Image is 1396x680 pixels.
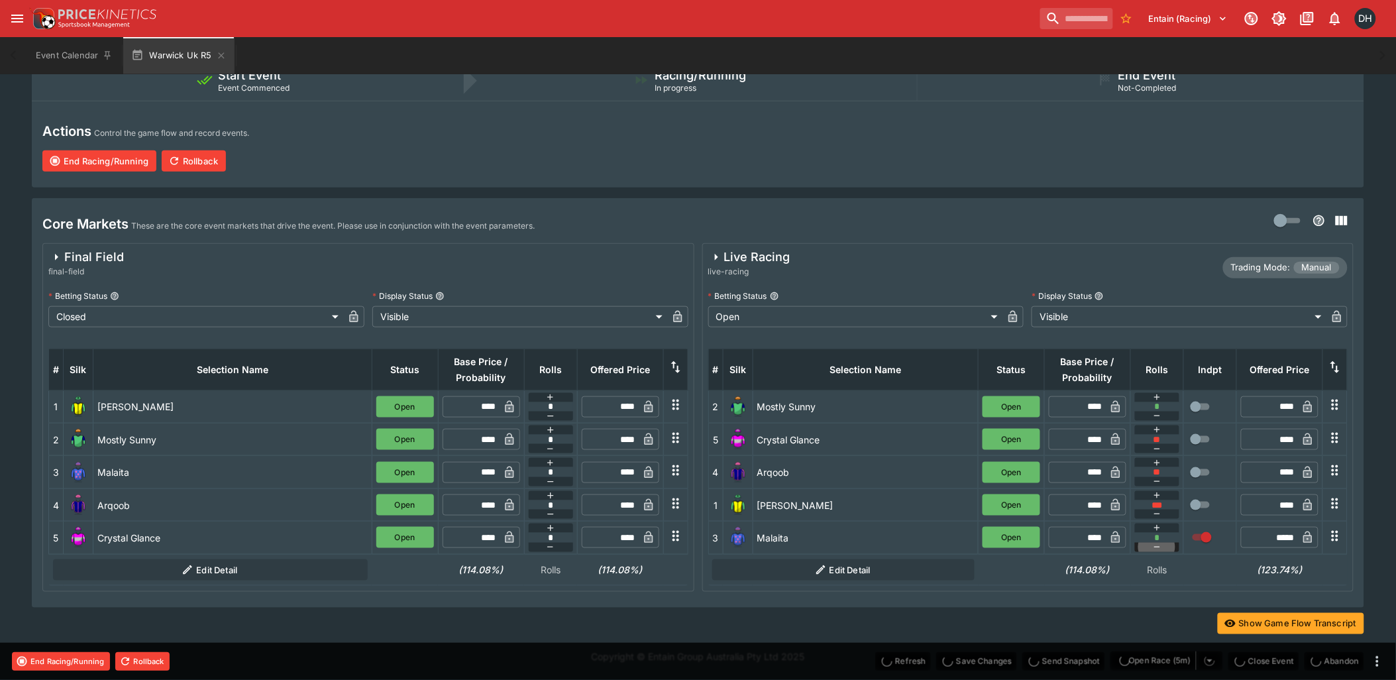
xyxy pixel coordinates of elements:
[708,249,790,265] div: Live Racing
[1032,290,1092,302] p: Display Status
[1231,261,1291,274] p: Trading Mode:
[48,306,343,327] div: Closed
[983,462,1040,483] button: Open
[376,494,434,516] button: Open
[376,462,434,483] button: Open
[708,488,723,521] td: 1
[93,349,372,390] th: Selection Name
[753,456,979,488] td: Arqoob
[64,349,93,390] th: Silk
[1241,563,1319,577] h6: (123.74%)
[49,456,64,488] td: 3
[1040,8,1113,29] input: search
[131,219,535,233] p: These are the core event markets that drive the event. Please use in conjunction with the event p...
[68,462,89,483] img: runner 3
[115,652,170,671] button: Rollback
[708,349,723,390] th: #
[376,429,434,450] button: Open
[983,494,1040,516] button: Open
[218,68,281,83] h5: Start Event
[1295,7,1319,30] button: Documentation
[68,494,89,516] img: runner 4
[1355,8,1376,29] div: David Howard
[708,456,723,488] td: 4
[48,290,107,302] p: Betting Status
[94,127,249,140] p: Control the game flow and record events.
[727,429,749,450] img: runner 5
[1305,653,1364,667] span: Mark an event as closed and abandoned.
[5,7,29,30] button: open drawer
[723,349,753,390] th: Silk
[1351,4,1380,33] button: David Howard
[93,522,372,554] td: Crystal Glance
[524,349,577,390] th: Rolls
[49,424,64,456] td: 2
[770,292,779,301] button: Betting Status
[28,37,121,74] button: Event Calendar
[753,349,979,390] th: Selection Name
[58,9,156,19] img: PriceKinetics
[1049,563,1127,577] h6: (114.08%)
[93,456,372,488] td: Malaita
[1323,7,1347,30] button: Notifications
[68,429,89,450] img: runner 2
[528,563,573,577] p: Rolls
[727,396,749,418] img: runner 2
[712,559,975,581] button: Edit Detail
[1267,7,1291,30] button: Toggle light/dark mode
[376,527,434,548] button: Open
[983,429,1040,450] button: Open
[708,390,723,423] td: 2
[162,150,226,172] button: Rollback
[708,306,1003,327] div: Open
[42,150,156,172] button: End Racing/Running
[983,527,1040,548] button: Open
[1118,68,1176,83] h5: End Event
[49,488,64,521] td: 4
[1131,349,1184,390] th: Rolls
[93,488,372,521] td: Arqoob
[372,306,667,327] div: Visible
[577,349,663,390] th: Offered Price
[42,215,129,233] h4: Core Markets
[93,390,372,423] td: [PERSON_NAME]
[68,527,89,548] img: runner 5
[708,522,723,554] td: 3
[435,292,445,301] button: Display Status
[983,396,1040,418] button: Open
[1141,8,1236,29] button: Select Tenant
[218,83,290,93] span: Event Commenced
[1184,349,1237,390] th: Independent
[49,390,64,423] td: 1
[708,265,790,278] span: live-racing
[708,424,723,456] td: 5
[655,68,746,83] h5: Racing/Running
[42,123,91,140] h4: Actions
[753,522,979,554] td: Malaita
[48,249,124,265] div: Final Field
[372,290,433,302] p: Display Status
[58,22,130,28] img: Sportsbook Management
[1240,7,1263,30] button: Connected to PK
[727,494,749,516] img: runner 1
[979,349,1045,390] th: Status
[376,396,434,418] button: Open
[1110,652,1223,670] div: split button
[1369,653,1385,669] button: more
[753,488,979,521] td: [PERSON_NAME]
[1116,8,1137,29] button: No Bookmarks
[93,424,372,456] td: Mostly Sunny
[753,424,979,456] td: Crystal Glance
[1095,292,1104,301] button: Display Status
[581,563,659,577] h6: (114.08%)
[1294,261,1340,274] span: Manual
[1118,83,1177,93] span: Not-Completed
[48,265,124,278] span: final-field
[727,462,749,483] img: runner 4
[1032,306,1326,327] div: Visible
[123,37,234,74] button: Warwick Uk R5
[753,390,979,423] td: Mostly Sunny
[110,292,119,301] button: Betting Status
[49,522,64,554] td: 5
[29,5,56,32] img: PriceKinetics Logo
